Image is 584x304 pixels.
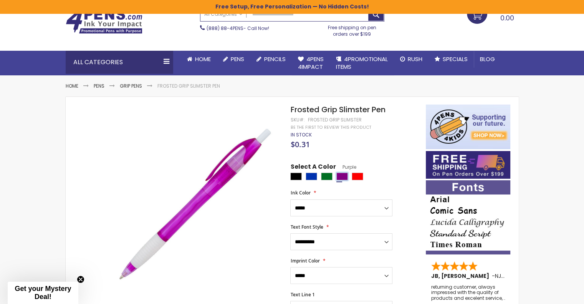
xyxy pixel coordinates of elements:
img: 4pens 4 kids [426,105,510,149]
div: Purple [336,173,348,180]
span: Get your Mystery Deal! [15,285,71,301]
span: - , [492,272,559,280]
a: 4Pens4impact [292,51,330,76]
span: NJ [495,272,505,280]
span: Select A Color [290,163,336,173]
span: JB, [PERSON_NAME] [431,272,492,280]
span: Ink Color [290,189,310,196]
div: Blue [306,173,317,180]
a: Grip Pens [120,83,142,89]
a: Specials [428,51,474,68]
a: Pens [94,83,104,89]
img: font-personalization-examples [426,180,510,254]
span: Home [195,55,211,63]
li: Frosted Grip Slimster Pen [157,83,220,89]
span: Text Font Style [290,224,323,230]
div: Black [290,173,302,180]
span: Pens [231,55,244,63]
img: frosted_grip_slimster_purple_1.jpg [104,116,280,291]
a: Be the first to review this product [290,125,371,130]
span: 0.00 [500,13,514,23]
strong: SKU [290,116,304,123]
span: Purple [336,164,356,170]
img: Free shipping on orders over $199 [426,151,510,179]
span: Rush [408,55,422,63]
span: In stock [290,131,311,138]
div: Green [321,173,333,180]
a: Pencils [250,51,292,68]
span: Blog [480,55,495,63]
button: Close teaser [77,276,84,283]
a: (888) 88-4PENS [207,25,243,32]
span: - Call Now! [207,25,269,32]
a: 4PROMOTIONALITEMS [330,51,394,76]
a: All Categories [200,8,247,20]
a: Home [66,83,78,89]
div: Frosted Grip Slimster [308,117,361,123]
span: All Categories [204,11,243,17]
div: Red [352,173,363,180]
span: 4Pens 4impact [298,55,324,71]
div: Availability [290,132,311,138]
span: Frosted Grip Slimster Pen [290,104,385,115]
span: Specials [443,55,468,63]
div: Get your Mystery Deal!Close teaser [8,282,78,304]
div: All Categories [66,51,173,74]
a: Blog [474,51,501,68]
span: Text Line 1 [290,291,314,298]
div: returning customer, always impressed with the quality of products and excelent service, will retu... [431,284,506,301]
a: Rush [394,51,428,68]
span: Imprint Color [290,257,319,264]
a: Home [181,51,217,68]
span: $0.31 [290,139,309,150]
img: 4Pens Custom Pens and Promotional Products [66,9,142,34]
span: Pencils [264,55,286,63]
span: 4PROMOTIONAL ITEMS [336,55,388,71]
a: Pens [217,51,250,68]
div: Free shipping on pen orders over $199 [320,22,384,37]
